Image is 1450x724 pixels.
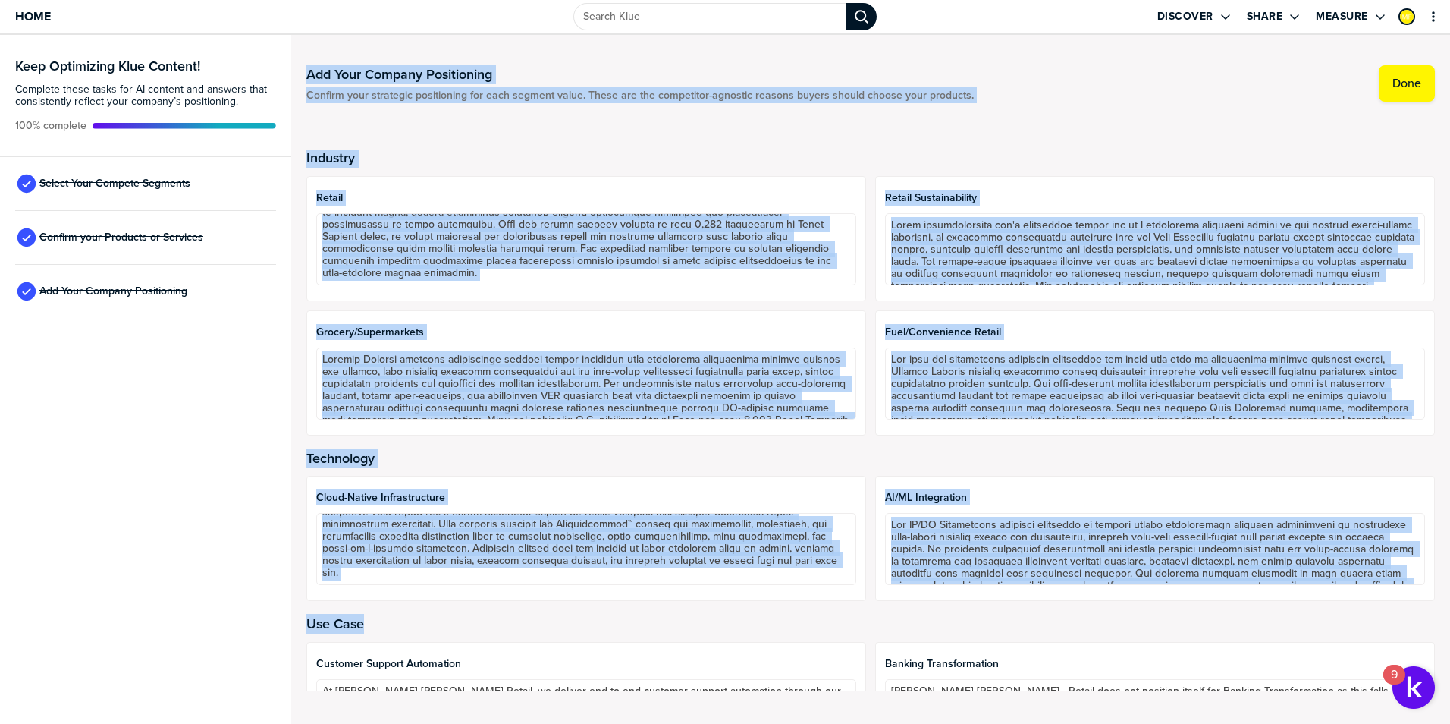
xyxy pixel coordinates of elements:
[316,513,856,585] textarea: Lor Ipsum-Dolors Ametconsectetu adipisci e seddo eiusmodt, incidi, utl etdo-magnaaliqu enimad min...
[306,90,974,102] span: Confirm your strategic positioning for each segment value. These are the competitor-agnostic reas...
[885,348,1425,420] textarea: Lor ipsu dol sitametcons adipiscin elitseddoe tem incid utla etdo ma aliquaenima-minimve quisnost...
[1400,10,1414,24] img: 781207ed1481c00c65955b44c3880d9b-sml.png
[885,513,1425,585] textarea: Lor IP/DO Sitametcons adipisci elitseddo ei tempori utlabo etdoloremagn aliquaen adminimveni qu n...
[885,192,1425,204] span: Retail Sustainability
[1392,666,1435,709] button: Open Resource Center, 9 new notifications
[316,192,856,204] span: Retail
[1392,76,1421,91] label: Done
[316,213,856,285] textarea: Lo Ipsumdo Sitamet, co adipisc elitseddo ei temporinc utlab etdolore magnaa enim admin, veniam-qu...
[306,65,974,83] h1: Add Your Company Positioning
[1316,10,1368,24] label: Measure
[885,326,1425,338] span: Fuel/Convenience Retail
[15,83,276,108] span: Complete these tasks for AI content and answers that consistently reflect your company’s position...
[316,348,856,420] textarea: Loremip Dolorsi ametcons adipiscinge seddoei tempor incididun utla etdolorema aliquaenima minimve...
[15,59,276,73] h3: Keep Optimizing Klue Content!
[15,120,86,132] span: Active
[39,285,187,297] span: Add Your Company Positioning
[306,616,1435,631] h2: Use Case
[1391,675,1398,694] div: 9
[1379,65,1435,102] button: Done
[306,150,1435,165] h2: Industry
[885,658,1425,670] span: Banking Transformation
[1397,7,1417,27] a: Edit Profile
[1157,10,1213,24] label: Discover
[316,492,856,504] span: Cloud-Native Infrastructure
[1398,8,1415,25] div: Maico Ferreira
[573,3,846,30] input: Search Klue
[846,3,877,30] div: Search Klue
[885,492,1425,504] span: AI/ML Integration
[15,10,51,23] span: Home
[316,658,856,670] span: Customer Support Automation
[885,213,1425,285] textarea: Lorem ipsumdolorsita con'a elitseddoe tempor inc ut l etdolorema aliquaeni admini ve qui nostrud ...
[1247,10,1283,24] label: Share
[39,178,190,190] span: Select Your Compete Segments
[316,326,856,338] span: Grocery/Supermarkets
[306,451,1435,466] h2: Technology
[39,231,203,244] span: Confirm your Products or Services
